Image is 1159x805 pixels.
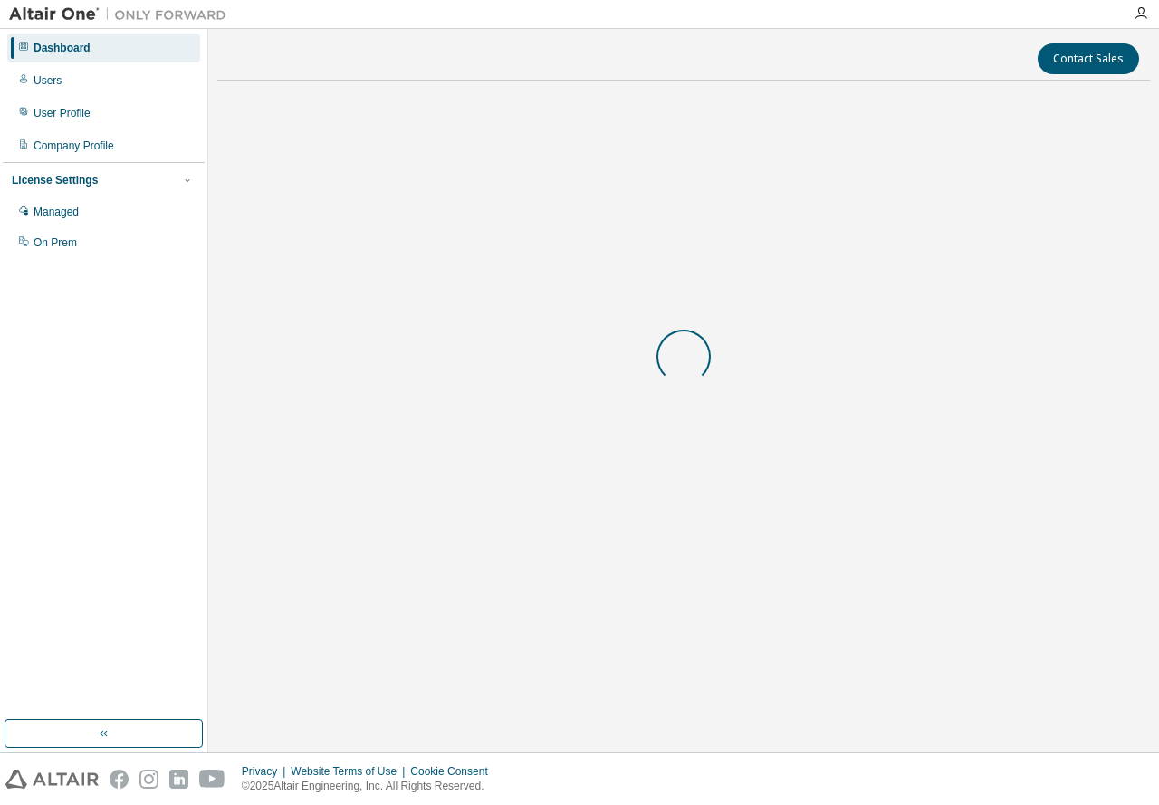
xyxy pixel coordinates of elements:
[34,205,79,219] div: Managed
[34,106,91,120] div: User Profile
[169,770,188,789] img: linkedin.svg
[1038,43,1139,74] button: Contact Sales
[139,770,158,789] img: instagram.svg
[242,779,499,794] p: © 2025 Altair Engineering, Inc. All Rights Reserved.
[110,770,129,789] img: facebook.svg
[34,139,114,153] div: Company Profile
[12,173,98,187] div: License Settings
[199,770,225,789] img: youtube.svg
[34,41,91,55] div: Dashboard
[291,764,410,779] div: Website Terms of Use
[242,764,291,779] div: Privacy
[5,770,99,789] img: altair_logo.svg
[410,764,498,779] div: Cookie Consent
[34,235,77,250] div: On Prem
[9,5,235,24] img: Altair One
[34,73,62,88] div: Users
